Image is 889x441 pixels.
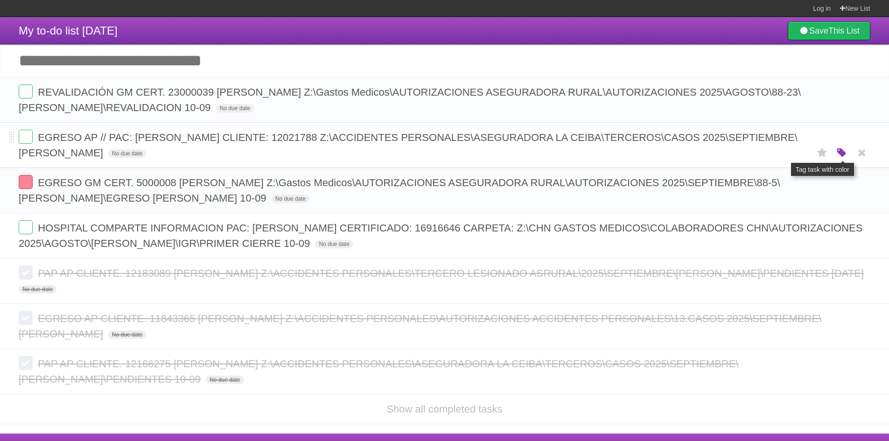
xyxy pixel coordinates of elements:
span: No due date [315,240,353,248]
span: My to-do list [DATE] [19,24,118,37]
label: Done [19,130,33,144]
span: No due date [216,104,254,112]
span: No due date [272,195,309,203]
span: REVALIDACIÓN GM CERT. 23000039 [PERSON_NAME] Z:\Gastos Medicos\AUTORIZACIONES ASEGURADORA RURAL\A... [19,86,801,113]
span: PAP AP CLIENTE. 12183089 [PERSON_NAME] Z:\ACCIDENTES PERSONALES\TERCERO LESIONADO ASRURAL\2025\SE... [38,267,866,279]
label: Done [19,220,33,234]
span: No due date [108,149,146,158]
span: EGRESO AP CLIENTE. 11843365 [PERSON_NAME] Z:\ACCIDENTES PERSONALES\AUTORIZACIONES ACCIDENTES PERS... [19,313,821,340]
label: Done [19,84,33,98]
span: HOSPITAL COMPARTE INFORMACION PAC: [PERSON_NAME] CERTIFICADO: 16916646 CARPETA: Z:\CHN GASTOS MED... [19,222,862,249]
span: EGRESO GM CERT. 5000008 [PERSON_NAME] Z:\Gastos Medicos\AUTORIZACIONES ASEGURADORA RURAL\AUTORIZA... [19,177,780,204]
a: Show all completed tasks [386,403,502,415]
label: Star task [813,145,831,161]
a: SaveThis List [788,21,870,40]
label: Done [19,266,33,280]
span: EGRESO AP // PAC: [PERSON_NAME] CLIENTE: 12021788 Z:\ACCIDENTES PERSONALES\ASEGURADORA LA CEIBA\T... [19,132,798,159]
span: No due date [19,285,56,294]
span: No due date [206,376,244,384]
label: Done [19,356,33,370]
label: Done [19,175,33,189]
span: PAP AP CLIENTE. 12166275 [PERSON_NAME] Z:\ACCIDENTES PERSONALES\ASEGURADORA LA CEIBA\TERCEROS\CAS... [19,358,739,385]
span: No due date [108,330,146,339]
b: This List [828,26,860,35]
label: Done [19,311,33,325]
